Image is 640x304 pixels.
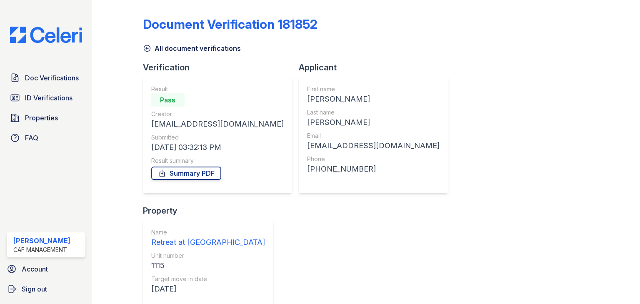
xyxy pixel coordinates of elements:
div: Last name [307,108,440,117]
div: Document Verification 181852 [143,17,317,32]
div: Pass [151,93,185,107]
a: Summary PDF [151,167,221,180]
span: FAQ [25,133,38,143]
div: Property [143,205,280,217]
div: Unit number [151,252,265,260]
div: [PERSON_NAME] [13,236,70,246]
div: First name [307,85,440,93]
div: [DATE] 03:32:13 PM [151,142,284,153]
a: Account [3,261,89,277]
a: All document verifications [143,43,241,53]
a: ID Verifications [7,90,85,106]
div: [PERSON_NAME] [307,93,440,105]
a: FAQ [7,130,85,146]
span: Account [22,264,48,274]
a: Doc Verifications [7,70,85,86]
div: Target move in date [151,275,265,283]
span: Doc Verifications [25,73,79,83]
div: [EMAIL_ADDRESS][DOMAIN_NAME] [151,118,284,130]
div: Submitted [151,133,284,142]
div: Verification [143,62,299,73]
div: Applicant [299,62,455,73]
span: Sign out [22,284,47,294]
div: Retreat at [GEOGRAPHIC_DATA] [151,237,265,248]
div: Name [151,228,265,237]
a: Name Retreat at [GEOGRAPHIC_DATA] [151,228,265,248]
div: Phone [307,155,440,163]
div: 1115 [151,260,265,272]
a: Properties [7,110,85,126]
span: Properties [25,113,58,123]
div: [EMAIL_ADDRESS][DOMAIN_NAME] [307,140,440,152]
div: Creator [151,110,284,118]
div: Result [151,85,284,93]
div: Email [307,132,440,140]
a: Sign out [3,281,89,297]
div: Result summary [151,157,284,165]
div: [DATE] [151,283,265,295]
div: CAF Management [13,246,70,254]
div: [PHONE_NUMBER] [307,163,440,175]
div: [PERSON_NAME] [307,117,440,128]
span: ID Verifications [25,93,72,103]
img: CE_Logo_Blue-a8612792a0a2168367f1c8372b55b34899dd931a85d93a1a3d3e32e68fde9ad4.png [3,27,89,43]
